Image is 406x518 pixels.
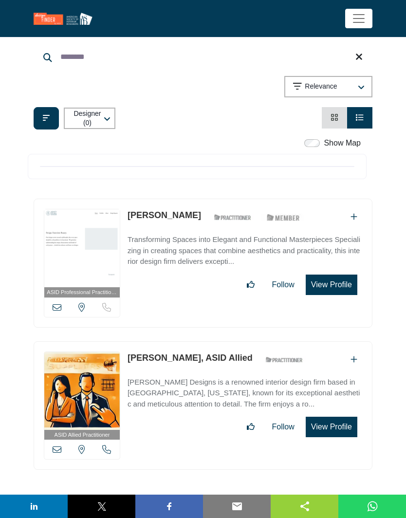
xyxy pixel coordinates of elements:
img: facebook sharing button [164,500,175,512]
input: Search Keyword [34,45,372,69]
p: [PERSON_NAME] Designs is a renowned interior design firm based in [GEOGRAPHIC_DATA], [US_STATE], ... [128,377,362,410]
a: [PERSON_NAME] [128,210,201,220]
img: Ashley Ledbetter McCaul [44,209,120,287]
a: ASID Professional Practitioner [44,209,120,297]
label: Show Map [324,137,361,149]
p: Transforming Spaces into Elegant and Functional Masterpieces Specializing in creating spaces that... [128,234,362,267]
span: ASID Professional Practitioner [46,288,118,296]
img: ASID Qualified Practitioners Badge Icon [210,211,254,223]
img: Christianna McCaleb, ASID Allied [44,352,120,430]
img: ASID Members Badge Icon [261,211,305,223]
a: ASID Allied Practitioner [44,352,120,440]
a: View Card [331,113,338,122]
p: Christianna McCaleb, ASID Allied [128,351,253,365]
p: Ashley Ledbetter McCaul [128,209,201,222]
p: Designer (0) [73,109,102,128]
li: List View [347,107,372,129]
a: Add To List [351,355,357,364]
img: email sharing button [231,500,243,512]
a: View List [356,113,364,122]
a: [PERSON_NAME] Designs is a renowned interior design firm based in [GEOGRAPHIC_DATA], [US_STATE], ... [128,371,362,410]
img: twitter sharing button [96,500,108,512]
img: sharethis sharing button [299,500,311,512]
img: linkedin sharing button [28,500,40,512]
img: whatsapp sharing button [367,500,378,512]
li: Card View [322,107,347,129]
a: Add To List [351,213,357,221]
button: Filter categories [34,107,59,129]
button: View Profile [306,417,357,437]
a: [PERSON_NAME], ASID Allied [128,353,253,363]
button: Follow [266,417,301,437]
span: ASID Allied Practitioner [55,431,110,439]
p: Relevance [305,82,337,92]
button: Follow [266,275,301,295]
img: Site Logo [34,13,97,25]
img: ASID Qualified Practitioners Badge Icon [262,354,306,366]
button: Designer (0) [64,108,115,129]
button: View Profile [306,275,357,295]
a: Transforming Spaces into Elegant and Functional Masterpieces Specializing in creating spaces that... [128,228,362,267]
button: Toggle navigation [345,9,372,28]
button: Relevance [284,76,372,97]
